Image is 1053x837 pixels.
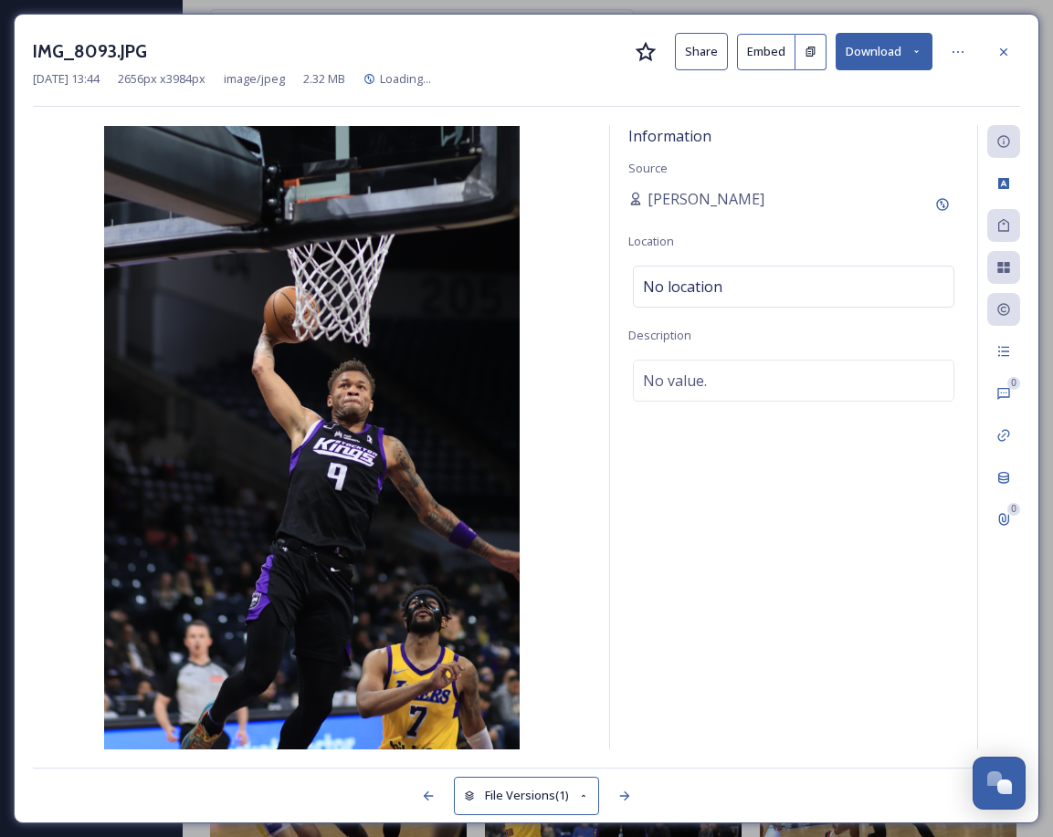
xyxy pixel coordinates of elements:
[643,276,722,298] span: No location
[33,126,591,749] img: IMG_8093.JPG
[33,70,100,88] span: [DATE] 13:44
[643,370,707,392] span: No value.
[380,70,431,87] span: Loading...
[1007,503,1020,516] div: 0
[973,757,1026,810] button: Open Chat
[33,38,147,65] h3: IMG_8093.JPG
[737,34,795,70] button: Embed
[454,777,600,814] button: File Versions(1)
[118,70,205,88] span: 2656 px x 3984 px
[628,126,711,146] span: Information
[675,33,728,70] button: Share
[628,160,668,176] span: Source
[303,70,345,88] span: 2.32 MB
[224,70,285,88] span: image/jpeg
[628,233,674,249] span: Location
[836,33,932,70] button: Download
[648,188,764,210] span: [PERSON_NAME]
[628,327,691,343] span: Description
[1007,377,1020,390] div: 0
